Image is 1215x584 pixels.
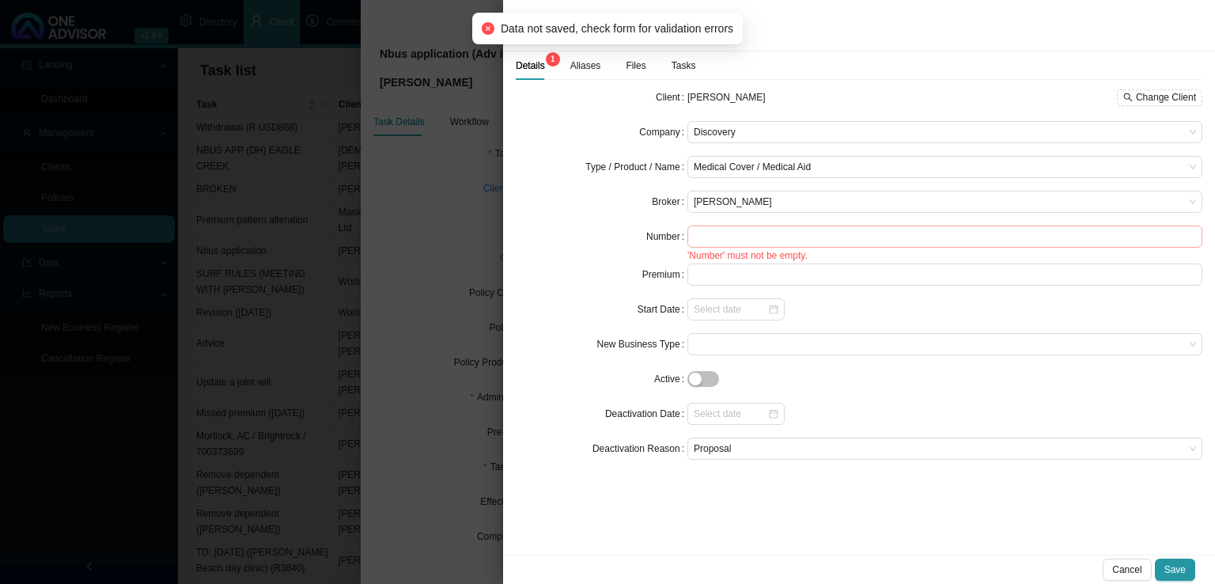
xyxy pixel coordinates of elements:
[605,403,687,425] label: Deactivation Date
[672,61,696,70] span: Tasks
[546,52,560,66] sup: 1
[585,156,687,178] label: Type / Product / Name
[1123,93,1133,102] span: search
[1117,89,1202,106] button: Change Client
[1103,559,1151,581] button: Cancel
[501,20,733,37] span: Data not saved, check form for validation errors
[551,55,555,63] span: 1
[656,86,687,108] label: Client
[646,226,687,248] label: Number
[694,406,767,422] input: Select date
[1136,89,1196,105] span: Change Client
[1164,562,1186,578] span: Save
[694,157,1196,177] span: Medical Cover / Medical Aid
[638,298,687,320] label: Start Date
[654,368,687,390] label: Active
[642,264,687,286] label: Premium
[694,301,767,317] input: Select date
[639,121,687,143] label: Company
[570,61,601,70] span: Aliases
[694,122,1196,142] span: Discovery
[1112,562,1141,578] span: Cancel
[626,61,645,70] span: Files
[687,248,1202,264] div: 'Number' must not be empty.
[1155,559,1195,581] button: Save
[516,61,545,70] span: Details
[687,92,766,103] span: [PERSON_NAME]
[694,192,1196,212] span: Joanne Bormann
[652,191,687,213] label: Broker
[596,333,687,355] label: New Business Type
[592,438,687,460] label: Deactivation Reason
[694,438,1196,459] span: Proposal
[482,22,494,35] span: close-circle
